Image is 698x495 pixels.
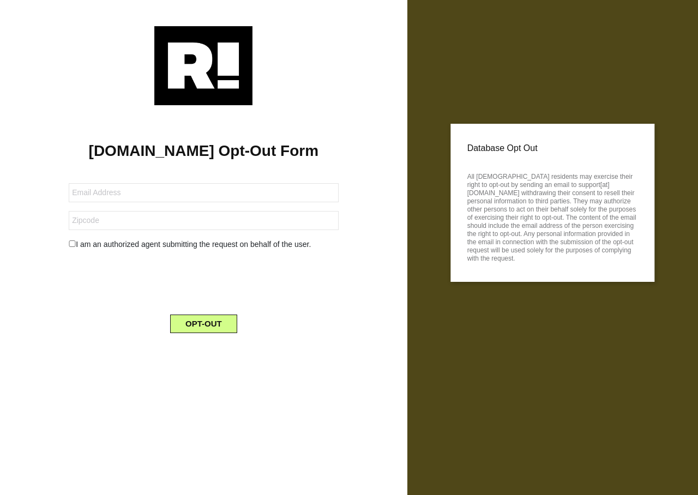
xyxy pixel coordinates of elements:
[121,259,286,301] iframe: reCAPTCHA
[170,315,237,333] button: OPT-OUT
[69,183,338,202] input: Email Address
[61,239,346,250] div: I am an authorized agent submitting the request on behalf of the user.
[467,140,638,156] p: Database Opt Out
[467,170,638,263] p: All [DEMOGRAPHIC_DATA] residents may exercise their right to opt-out by sending an email to suppo...
[69,211,338,230] input: Zipcode
[16,142,391,160] h1: [DOMAIN_NAME] Opt-Out Form
[154,26,252,105] img: Retention.com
